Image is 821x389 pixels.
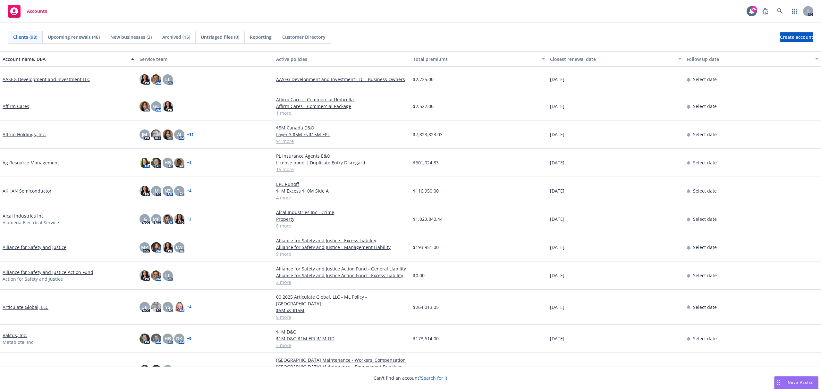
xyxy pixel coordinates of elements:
a: Articulate Global, LLC [3,304,48,310]
span: LW [176,244,182,251]
span: Action for Safety and Justice [3,276,63,282]
span: Select date [693,76,717,83]
span: NZ [165,187,171,194]
a: $5M Canada D&O [276,124,408,131]
a: Report a Bug [759,5,772,18]
span: GC [153,103,159,110]
span: Select date [693,335,717,342]
span: DK [176,335,182,342]
a: Alliance for Safety and Justice [3,244,66,251]
span: Select date [693,272,717,279]
span: $173,614.00 [413,335,439,342]
span: YS [165,304,170,310]
span: [DATE] [550,304,564,310]
span: MP [141,244,148,251]
span: Select date [693,244,717,251]
img: photo [140,186,150,196]
img: photo [140,334,150,344]
img: photo [140,101,150,112]
span: Select date [693,187,717,194]
a: EPL Runoff [276,181,408,187]
img: photo [151,158,161,168]
a: Search [774,5,786,18]
a: 91 more [276,138,408,145]
span: HB [165,159,171,166]
a: AKHAN Semiconductor [3,187,52,194]
a: 9 more [276,314,408,320]
span: $2,522.00 [413,103,434,110]
span: [DATE] [550,244,564,251]
a: Affirm Holdings, Inc. [3,131,46,138]
span: Select date [693,304,717,310]
a: + 11 [187,133,194,137]
a: 9 more [276,251,408,257]
a: [GEOGRAPHIC_DATA] Maintenance - Employment Practices Liability [276,363,408,377]
a: $1M D&O $1M EPL $1M FID [276,335,408,342]
span: [DATE] [550,335,564,342]
span: Untriaged files (0) [201,34,239,40]
div: Service team [140,56,271,62]
span: $7,823,823.03 [413,131,443,138]
img: photo [151,74,161,85]
img: photo [163,129,173,140]
a: 00 2025 Articulate Global, LLC - ML Policy - [GEOGRAPHIC_DATA] [276,294,408,307]
a: AASEG Development and Investment LLC - Business Owners [276,76,408,83]
span: Create account [780,31,813,43]
img: photo [140,74,150,85]
a: Alcal Industries Inc [3,212,44,219]
span: New businesses (2) [110,34,152,40]
a: + 2 [187,217,191,221]
a: Search for it [421,375,447,381]
img: photo [140,270,150,281]
div: Active policies [276,56,408,62]
div: 26 [751,6,757,12]
div: Closest renewal date [550,56,675,62]
span: [DATE] [550,131,564,138]
span: Accounts [27,9,47,14]
a: Affirm Cares - Commercial Umbrella [276,96,408,103]
div: Drag to move [774,377,783,389]
span: Upcoming renewals (46) [48,34,100,40]
img: photo [140,365,150,375]
img: photo [174,302,184,312]
span: LL [165,272,170,279]
a: 1 more [276,110,408,116]
span: Alameda Electrical Service [3,219,59,226]
span: $1,023,840.44 [413,216,443,222]
span: [DATE] [550,76,564,83]
div: Account name, DBA [3,56,127,62]
a: Affirm Cares [3,103,29,110]
a: [GEOGRAPHIC_DATA] Maintenance - Workers' Compensation [276,357,408,363]
span: Select date [693,216,717,222]
a: Alliance for Safety and Justice - Management Liability [276,244,408,251]
button: Total premiums [410,51,547,67]
div: Total premiums [413,56,538,62]
a: PL Insurance Agents E&O [276,153,408,159]
span: [DATE] [550,216,564,222]
a: 8 more [276,222,408,229]
a: Property [276,216,408,222]
span: $264,013.05 [413,304,439,310]
span: TL [177,187,182,194]
img: photo [163,101,173,112]
span: LL [165,76,170,83]
a: $5M xs $15M [276,307,408,314]
img: photo [151,334,161,344]
a: 3 more [276,342,408,349]
img: photo [163,214,173,224]
span: Metabiota, Inc. [3,339,35,345]
a: Layer 3 $5M xs $15M EPL [276,131,408,138]
a: Create account [780,32,813,42]
span: [DATE] [550,272,564,279]
a: + 4 [187,189,191,193]
span: Select date [693,131,717,138]
span: Archived (15) [162,34,190,40]
a: $1M Excess $10M Side A [276,187,408,194]
span: [DATE] [550,103,564,110]
a: Accounts [5,2,50,20]
a: + 4 [187,305,191,309]
img: photo [163,242,173,252]
a: Alliance for Safety and Justice - Excess Liability [276,237,408,244]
